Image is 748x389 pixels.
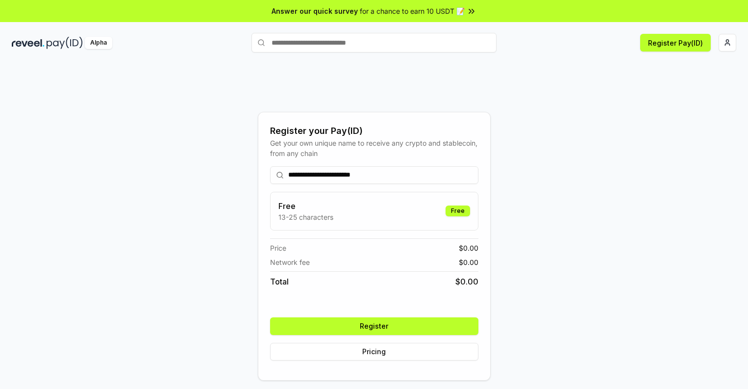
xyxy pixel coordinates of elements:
[270,317,478,335] button: Register
[85,37,112,49] div: Alpha
[459,243,478,253] span: $ 0.00
[270,343,478,361] button: Pricing
[47,37,83,49] img: pay_id
[270,124,478,138] div: Register your Pay(ID)
[446,206,470,216] div: Free
[270,243,286,253] span: Price
[640,34,711,52] button: Register Pay(ID)
[12,37,45,49] img: reveel_dark
[360,6,465,16] span: for a chance to earn 10 USDT 📝
[272,6,358,16] span: Answer our quick survey
[270,257,310,267] span: Network fee
[459,257,478,267] span: $ 0.00
[278,212,333,222] p: 13-25 characters
[278,200,333,212] h3: Free
[270,138,478,158] div: Get your own unique name to receive any crypto and stablecoin, from any chain
[455,276,478,287] span: $ 0.00
[270,276,289,287] span: Total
